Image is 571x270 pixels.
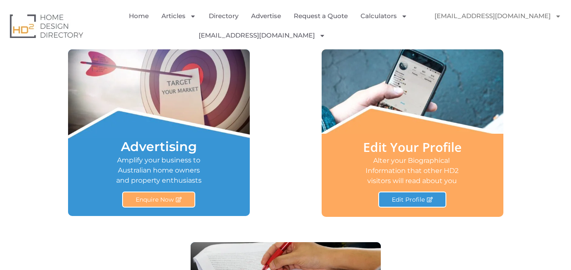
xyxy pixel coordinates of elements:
[332,26,351,45] img: Cash For Cars Adelaide
[363,138,462,156] a: Edit Your Profile
[161,6,196,26] a: Articles
[251,6,281,26] a: Advertise
[426,6,565,45] nav: Menu
[294,6,348,26] a: Request a Quote
[199,26,325,45] a: [EMAIL_ADDRESS][DOMAIN_NAME]
[363,156,461,186] p: Alter your Biographical Information that other HD2 visitors will read about you
[122,192,195,208] a: Enquire Now
[136,197,174,202] span: Enquire Now
[426,26,445,45] img: Cash For Cars Adelaide
[378,192,446,208] a: Edit Profile
[392,197,425,202] span: Edit Profile
[129,6,149,26] a: Home
[361,6,407,26] a: Calculators
[121,139,197,154] a: Advertising
[115,155,202,186] p: Amplify your business to Australian home owners and property enthusiasts
[426,6,570,26] a: [EMAIL_ADDRESS][DOMAIN_NAME]
[209,6,238,26] a: Directory
[117,6,426,45] nav: Menu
